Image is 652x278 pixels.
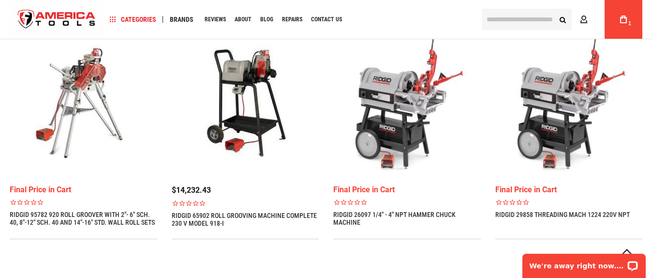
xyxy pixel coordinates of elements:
span: Blog [260,16,273,22]
iframe: LiveChat chat widget [516,247,652,278]
img: RIDGID 65902 Roll Grooving Machine Complete 230 V Model 918-I [172,29,319,177]
div: Final Price in Cart [10,186,157,194]
span: Rated 0.0 out of 5 stars 0 reviews [172,200,319,207]
a: Contact Us [307,13,346,26]
span: Brands [170,16,193,23]
a: Brands [165,13,198,26]
span: $14,232.43 [172,185,211,195]
span: Rated 0.0 out of 5 stars 0 reviews [10,199,157,206]
span: Rated 0.0 out of 5 stars 0 reviews [495,199,643,206]
span: About [235,16,252,22]
span: Categories [110,16,156,23]
a: RIDGID 29858 THREADING MACH 1224 220V NPT [495,211,630,218]
a: Categories [105,13,161,26]
div: Final Price in Cart [333,186,481,194]
a: RIDGID 95782 920 ROLL GROOVER WITH 2"- 6" SCH. 40, 8"-12" SCH. 40 AND 14"-16" STD. WALL ROLL SETS [10,211,157,226]
span: Rated 0.0 out of 5 stars 0 reviews [333,199,481,206]
a: About [230,13,256,26]
div: Final Price in Cart [495,186,643,194]
img: RIDGID 26097 1/4" - 4" NPT HAMMER CHUCK MACHINE [333,29,481,177]
img: RIDGID 95782 920 ROLL GROOVER WITH 2"- 6" SCH. 40, 8"-12" SCH. 40 AND 14"-16" STD. WALL ROLL SETS [10,29,157,177]
a: RIDGID 65902 Roll Grooving Machine Complete 230 V Model 918-I [172,212,319,227]
a: store logo [10,1,104,38]
button: Search [553,10,572,29]
a: Reviews [200,13,230,26]
span: Repairs [282,16,302,22]
a: RIDGID 26097 1/4" - 4" NPT HAMMER CHUCK MACHINE [333,211,481,226]
span: Contact Us [311,16,342,22]
img: America Tools [10,1,104,38]
a: Blog [256,13,278,26]
img: RIDGID 29858 THREADING MACH 1224 220V NPT [495,29,643,177]
span: Reviews [205,16,226,22]
a: Repairs [278,13,307,26]
span: 1 [628,21,631,26]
